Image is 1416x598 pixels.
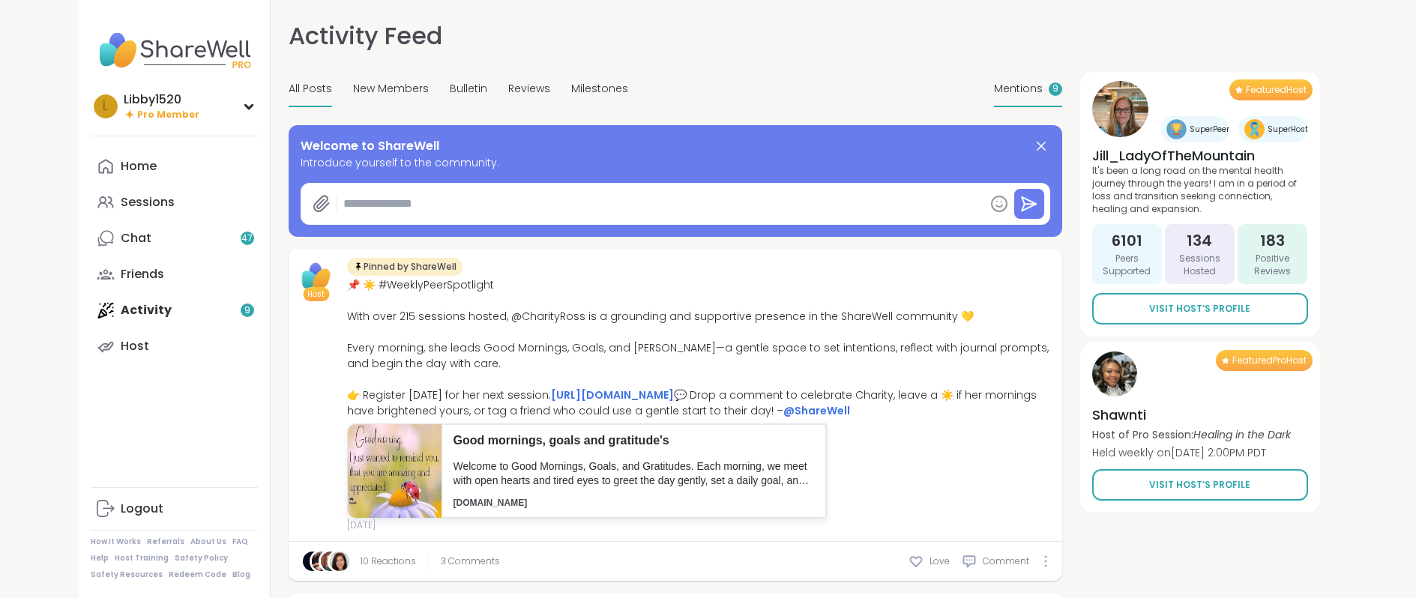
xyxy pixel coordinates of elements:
[91,491,258,527] a: Logout
[1112,230,1142,251] span: 6101
[1092,405,1291,424] h4: Shawnti
[321,552,340,571] img: HeatherCM24
[124,91,199,108] div: Libby1520
[232,570,250,580] a: Blog
[454,459,814,489] p: Welcome to Good Mornings, Goals, and Gratitudes. Each morning, we meet with open hearts and tired...
[91,553,109,564] a: Help
[91,570,163,580] a: Safety Resources
[1244,119,1265,139] img: Peer Badge One
[121,501,163,517] div: Logout
[454,497,814,510] p: [DOMAIN_NAME]
[450,81,487,97] span: Bulletin
[347,258,463,276] div: Pinned by ShareWell
[147,537,184,547] a: Referrals
[103,97,108,116] span: L
[91,220,258,256] a: Chat47
[348,424,442,518] img: 0805bd9d-88df-4e66-9dfe-10c6dc76b249
[175,553,228,564] a: Safety Policy
[1166,119,1187,139] img: Peer Badge Three
[137,109,199,121] span: Pro Member
[1190,124,1229,135] span: SuperPeer
[169,570,226,580] a: Redeem Code
[1092,293,1308,324] a: Visit Host’s Profile
[91,24,258,76] img: ShareWell Nav Logo
[1092,81,1148,137] img: Jill_LadyOfTheMountain
[289,18,442,54] h1: Activity Feed
[441,555,500,568] span: 3 Comments
[303,552,322,571] img: QueenOfTheNight
[91,184,258,220] a: Sessions
[1092,427,1291,442] p: Host of Pro Session:
[121,266,164,283] div: Friends
[347,277,1053,419] div: 📌 ☀️ #WeeklyPeerSpotlight With over 215 sessions hosted, @CharityRoss is a grounding and supporti...
[121,194,175,211] div: Sessions
[353,81,429,97] span: New Members
[1244,253,1301,278] span: Positive Reviews
[361,555,416,568] a: 10 Reactions
[1268,124,1308,135] span: SuperHost
[330,552,349,571] img: cececheng
[298,258,335,295] img: ShareWell
[91,328,258,364] a: Host
[91,148,258,184] a: Home
[312,552,331,571] img: Sunnyt
[930,555,950,568] span: Love
[232,537,248,547] a: FAQ
[1260,230,1285,251] span: 183
[121,158,157,175] div: Home
[1149,478,1250,492] span: Visit Host’s Profile
[307,289,325,300] span: Host
[121,230,151,247] div: Chat
[1052,82,1058,95] span: 9
[301,137,439,155] span: Welcome to ShareWell
[1171,253,1229,278] span: Sessions Hosted
[783,403,850,418] a: @ShareWell
[1149,302,1250,315] span: Visit Host’s Profile
[121,338,149,354] div: Host
[241,232,253,245] span: 47
[1092,351,1137,396] img: Shawnti
[347,423,827,519] a: Good mornings, goals and gratitude'sWelcome to Good Mornings, Goals, and Gratitudes. Each morning...
[1232,354,1307,366] span: Featured Pro Host
[1098,253,1156,278] span: Peers Supported
[551,387,674,402] a: [URL][DOMAIN_NAME]
[983,555,1029,568] span: Comment
[1092,146,1308,165] h4: Jill_LadyOfTheMountain
[115,553,169,564] a: Host Training
[91,256,258,292] a: Friends
[301,155,1050,171] span: Introduce yourself to the community.
[289,81,332,97] span: All Posts
[190,537,226,547] a: About Us
[1246,84,1307,96] span: Featured Host
[994,81,1043,97] span: Mentions
[91,537,141,547] a: How It Works
[1092,445,1291,460] p: Held weekly on [DATE] 2:00PM PDT
[347,519,1053,532] span: [DATE]
[1092,469,1308,501] a: Visit Host’s Profile
[508,81,550,97] span: Reviews
[1193,427,1291,442] i: Healing in the Dark
[454,432,814,449] p: Good mornings, goals and gratitude's
[1092,165,1308,215] p: It's been a long road on the mental health journey through the years! I am in a period of loss an...
[1187,230,1212,251] span: 134
[571,81,628,97] span: Milestones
